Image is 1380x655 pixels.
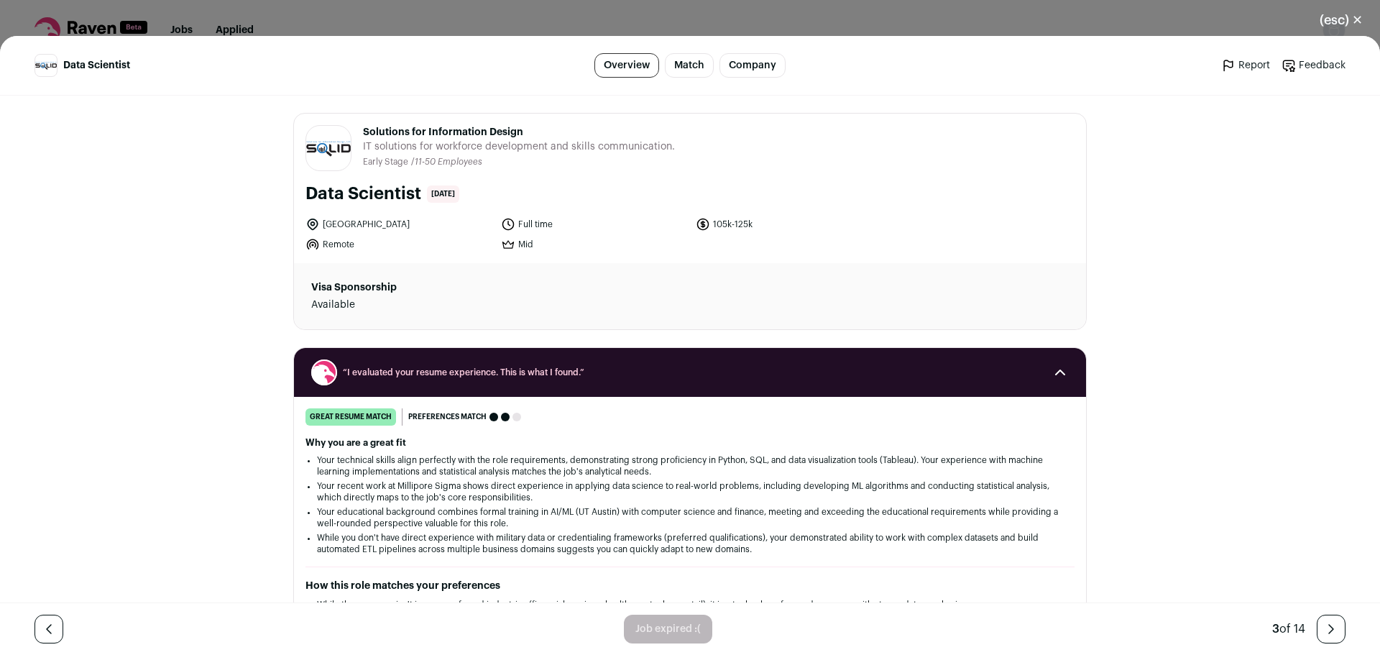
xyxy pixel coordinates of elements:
[1282,58,1345,73] a: Feedback
[363,157,411,168] li: Early Stage
[501,217,688,232] li: Full time
[305,217,492,232] li: [GEOGRAPHIC_DATA]
[427,185,459,203] span: [DATE]
[343,367,1037,378] span: “I evaluated your resume experience. This is what I found.”
[363,125,675,139] span: Solutions for Information Design
[317,506,1063,529] li: Your educational background combines formal training in AI/ML (UT Austin) with computer science a...
[1272,623,1279,635] span: 3
[1221,58,1270,73] a: Report
[719,53,786,78] a: Company
[305,183,421,206] h1: Data Scientist
[35,61,57,70] img: d4d1fa42915e198130728cd28f1093dbf8b9d87dcb919f73dac430e70c334f0c.png
[305,437,1075,449] h2: Why you are a great fit
[415,157,482,166] span: 11-50 Employees
[594,53,659,78] a: Overview
[311,298,563,312] dd: Available
[363,139,675,154] span: IT solutions for workforce development and skills communication.
[408,410,487,424] span: Preferences match
[1272,620,1305,638] div: of 14
[63,58,130,73] span: Data Scientist
[317,599,1063,610] li: While the company isn't in your preferred industries (financial services, healthcare tech, or ret...
[411,157,482,168] li: /
[305,408,396,426] div: great resume match
[665,53,714,78] a: Match
[501,237,688,252] li: Mid
[1302,4,1380,36] button: Close modal
[306,139,351,157] img: d4d1fa42915e198130728cd28f1093dbf8b9d87dcb919f73dac430e70c334f0c.png
[317,454,1063,477] li: Your technical skills align perfectly with the role requirements, demonstrating strong proficienc...
[305,237,492,252] li: Remote
[305,579,1075,593] h2: How this role matches your preferences
[317,532,1063,555] li: While you don't have direct experience with military data or credentialing frameworks (preferred ...
[317,480,1063,503] li: Your recent work at Millipore Sigma shows direct experience in applying data science to real-worl...
[311,280,563,295] dt: Visa Sponsorship
[696,217,883,232] li: 105k-125k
